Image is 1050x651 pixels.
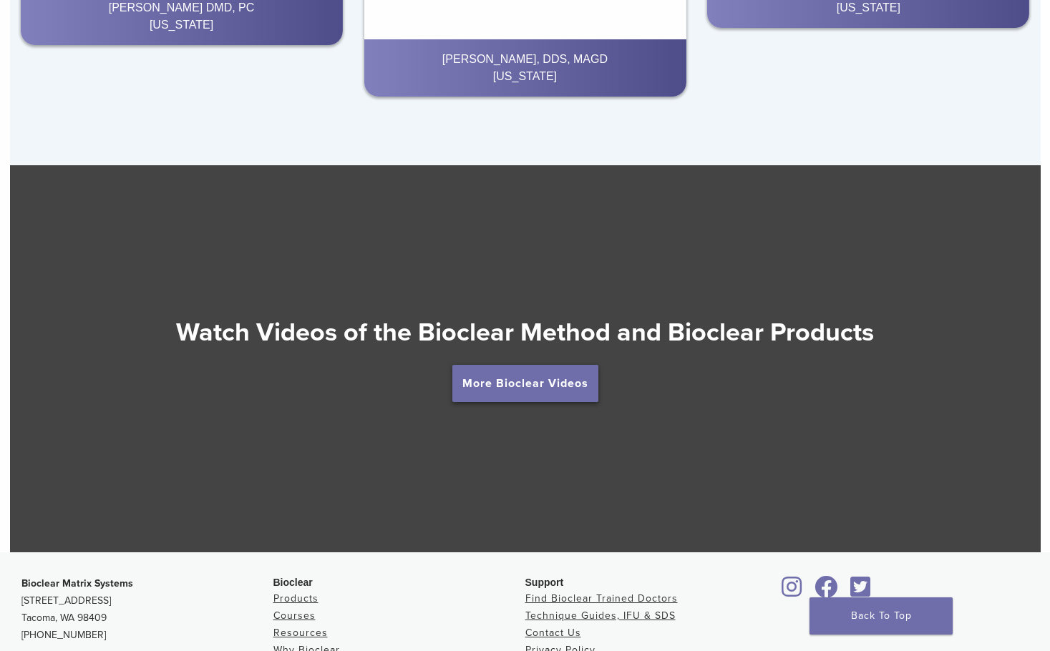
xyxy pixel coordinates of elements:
a: Products [273,592,319,604]
a: Find Bioclear Trained Doctors [525,592,678,604]
strong: Bioclear Matrix Systems [21,577,133,589]
p: [STREET_ADDRESS] Tacoma, WA 98409 [PHONE_NUMBER] [21,575,273,644]
a: Contact Us [525,627,581,639]
h2: Watch Videos of the Bioclear Method and Bioclear Products [10,315,1041,350]
div: [PERSON_NAME], DDS, MAGD [375,51,674,68]
a: Technique Guides, IFU & SDS [525,610,676,622]
div: [US_STATE] [32,16,331,34]
a: Bioclear [810,584,843,599]
a: Bioclear [846,584,876,599]
a: Courses [273,610,316,622]
a: Resources [273,627,328,639]
span: Bioclear [273,577,313,588]
a: Back To Top [810,597,953,635]
span: Support [525,577,564,588]
a: Bioclear [777,584,807,599]
a: More Bioclear Videos [452,365,598,402]
div: [US_STATE] [375,68,674,85]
